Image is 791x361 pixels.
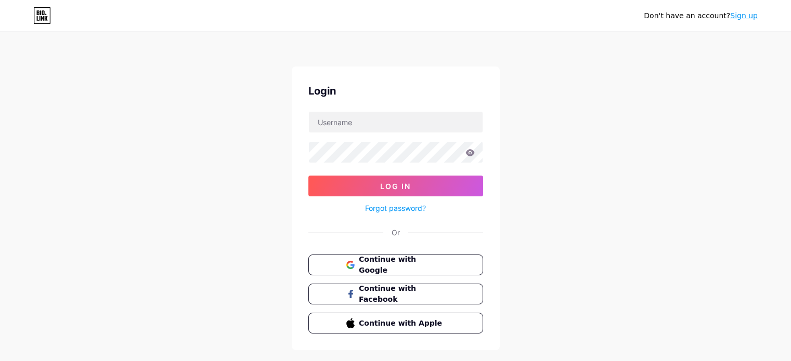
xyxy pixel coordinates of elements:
[380,182,411,191] span: Log In
[730,11,758,20] a: Sign up
[644,10,758,21] div: Don't have an account?
[309,112,483,132] input: Username
[308,313,483,333] button: Continue with Apple
[359,254,445,276] span: Continue with Google
[308,83,483,99] div: Login
[308,284,483,304] button: Continue with Facebook
[308,255,483,275] button: Continue with Google
[359,318,445,329] span: Continue with Apple
[365,203,426,213] a: Forgot password?
[359,283,445,305] span: Continue with Facebook
[308,176,483,196] button: Log In
[392,227,400,238] div: Or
